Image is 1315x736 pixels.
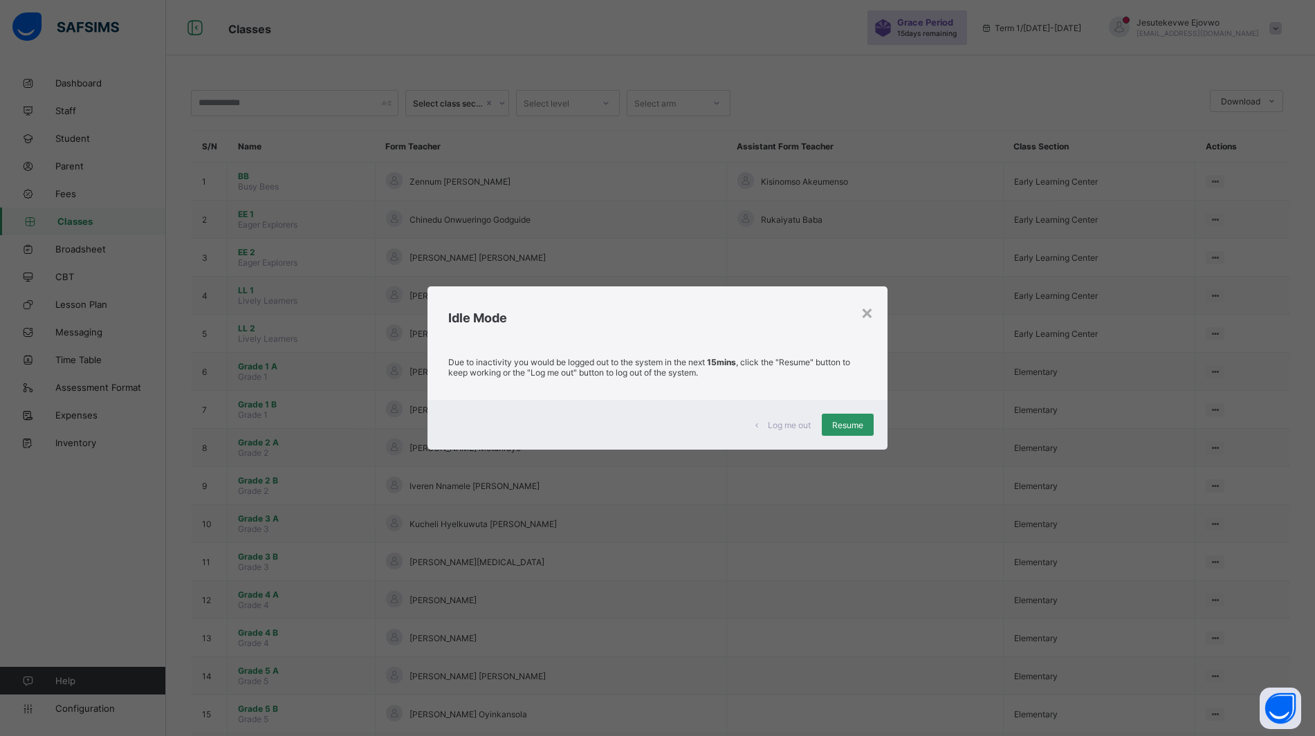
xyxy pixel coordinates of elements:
[861,300,874,324] div: ×
[832,420,863,430] span: Resume
[768,420,811,430] span: Log me out
[707,357,736,367] strong: 15mins
[1260,688,1301,729] button: Open asap
[448,357,867,378] p: Due to inactivity you would be logged out to the system in the next , click the "Resume" button t...
[448,311,867,325] h2: Idle Mode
